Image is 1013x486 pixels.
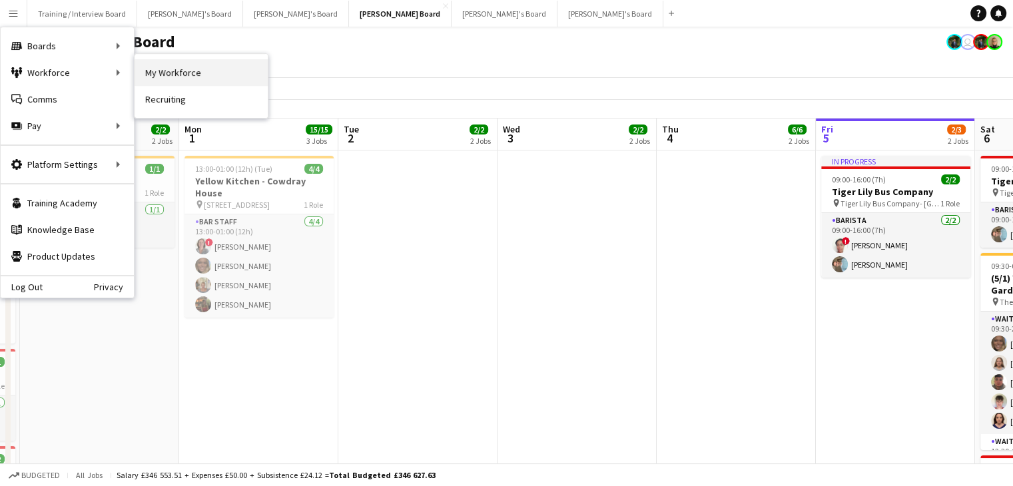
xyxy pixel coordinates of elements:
[152,136,172,146] div: 2 Jobs
[1,59,134,86] div: Workforce
[306,124,332,134] span: 15/15
[1,216,134,243] a: Knowledge Base
[349,1,452,27] button: [PERSON_NAME] Board
[501,130,520,146] span: 3
[832,174,886,184] span: 09:00-16:00 (7h)
[980,123,995,135] span: Sat
[452,1,557,27] button: [PERSON_NAME]'s Board
[329,470,436,480] span: Total Budgeted £346 627.63
[941,174,960,184] span: 2/2
[821,123,833,135] span: Fri
[182,130,202,146] span: 1
[184,214,334,318] app-card-role: BAR STAFF4/413:00-01:00 (12h)![PERSON_NAME][PERSON_NAME][PERSON_NAME][PERSON_NAME]
[503,123,520,135] span: Wed
[94,282,134,292] a: Privacy
[789,136,809,146] div: 2 Jobs
[145,164,164,174] span: 1/1
[819,130,833,146] span: 5
[135,59,268,86] a: My Workforce
[184,156,334,318] app-job-card: 13:00-01:00 (12h) (Tue)4/4Yellow Kitchen - Cowdray House [STREET_ADDRESS]1 RoleBAR STAFF4/413:00-...
[137,1,243,27] button: [PERSON_NAME]'s Board
[184,123,202,135] span: Mon
[629,124,647,134] span: 2/2
[1,113,134,139] div: Pay
[978,130,995,146] span: 6
[135,86,268,113] a: Recruiting
[470,136,491,146] div: 2 Jobs
[821,186,970,198] h3: Tiger Lily Bus Company
[117,470,436,480] div: Salary £346 553.51 + Expenses £50.00 + Subsistence £24.12 =
[1,282,43,292] a: Log Out
[205,238,213,246] span: !
[470,124,488,134] span: 2/2
[151,124,170,134] span: 2/2
[342,130,359,146] span: 2
[204,200,270,210] span: [STREET_ADDRESS]
[27,1,137,27] button: Training / Interview Board
[841,198,940,208] span: Tiger Lily Bus Company- [GEOGRAPHIC_DATA]
[557,1,663,27] button: [PERSON_NAME]'s Board
[145,188,164,198] span: 1 Role
[21,471,60,480] span: Budgeted
[947,124,966,134] span: 2/3
[842,237,850,245] span: !
[243,1,349,27] button: [PERSON_NAME]'s Board
[1,33,134,59] div: Boards
[821,156,970,166] div: In progress
[306,136,332,146] div: 3 Jobs
[629,136,650,146] div: 2 Jobs
[660,130,679,146] span: 4
[344,123,359,135] span: Tue
[948,136,968,146] div: 2 Jobs
[946,34,962,50] app-user-avatar: Dean Manyonga
[73,470,105,480] span: All jobs
[986,34,1002,50] app-user-avatar: Nikoleta Gehfeld
[304,200,323,210] span: 1 Role
[662,123,679,135] span: Thu
[304,164,323,174] span: 4/4
[1,151,134,178] div: Platform Settings
[973,34,989,50] app-user-avatar: Dean Manyonga
[940,198,960,208] span: 1 Role
[821,156,970,278] app-job-card: In progress09:00-16:00 (7h)2/2Tiger Lily Bus Company Tiger Lily Bus Company- [GEOGRAPHIC_DATA]1 R...
[960,34,976,50] app-user-avatar: Kathryn Davies
[195,164,272,174] span: 13:00-01:00 (12h) (Tue)
[184,175,334,199] h3: Yellow Kitchen - Cowdray House
[7,468,62,483] button: Budgeted
[1,86,134,113] a: Comms
[788,124,807,134] span: 6/6
[821,213,970,278] app-card-role: Barista2/209:00-16:00 (7h)![PERSON_NAME][PERSON_NAME]
[1,190,134,216] a: Training Academy
[1,243,134,270] a: Product Updates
